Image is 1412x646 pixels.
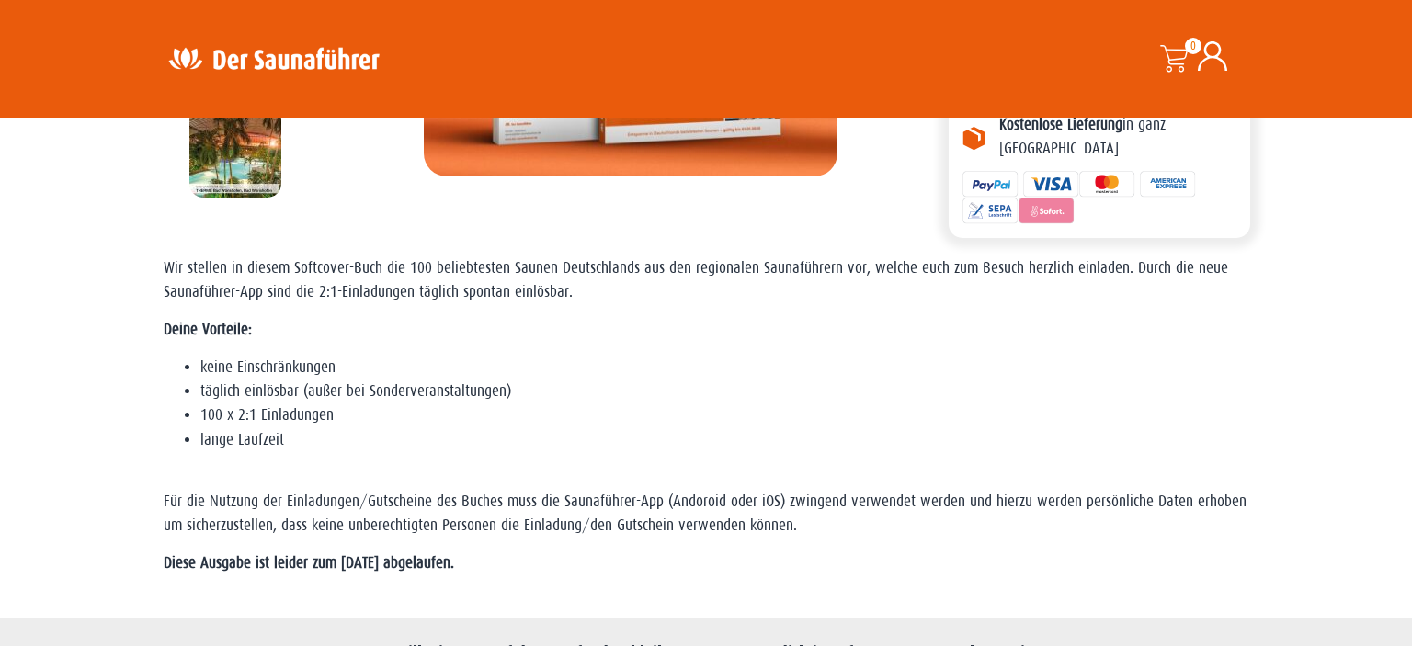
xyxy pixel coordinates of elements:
[999,116,1122,133] b: Kostenlose Lieferung
[164,490,1248,538] p: Für die Nutzung der Einladungen/Gutscheine des Buches muss die Saunaführer-App (Andoroid oder iOS...
[164,259,1228,300] span: Wir stellen in diesem Softcover-Buch die 100 beliebtesten Saunen Deutschlands aus den regionalen ...
[999,113,1236,162] p: in ganz [GEOGRAPHIC_DATA]
[200,428,1248,452] li: lange Laufzeit
[164,321,252,338] strong: Deine Vorteile:
[164,554,454,572] span: Diese Ausgabe ist leider zum [DATE] abgelaufen.
[189,106,281,198] img: Bilder Beispiele_national2
[1185,38,1201,54] span: 0
[200,403,1248,427] li: 100 x 2:1-Einladungen
[200,356,1248,380] li: keine Einschränkungen
[200,380,1248,403] li: täglich einlösbar (außer bei Sonderveranstaltungen)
